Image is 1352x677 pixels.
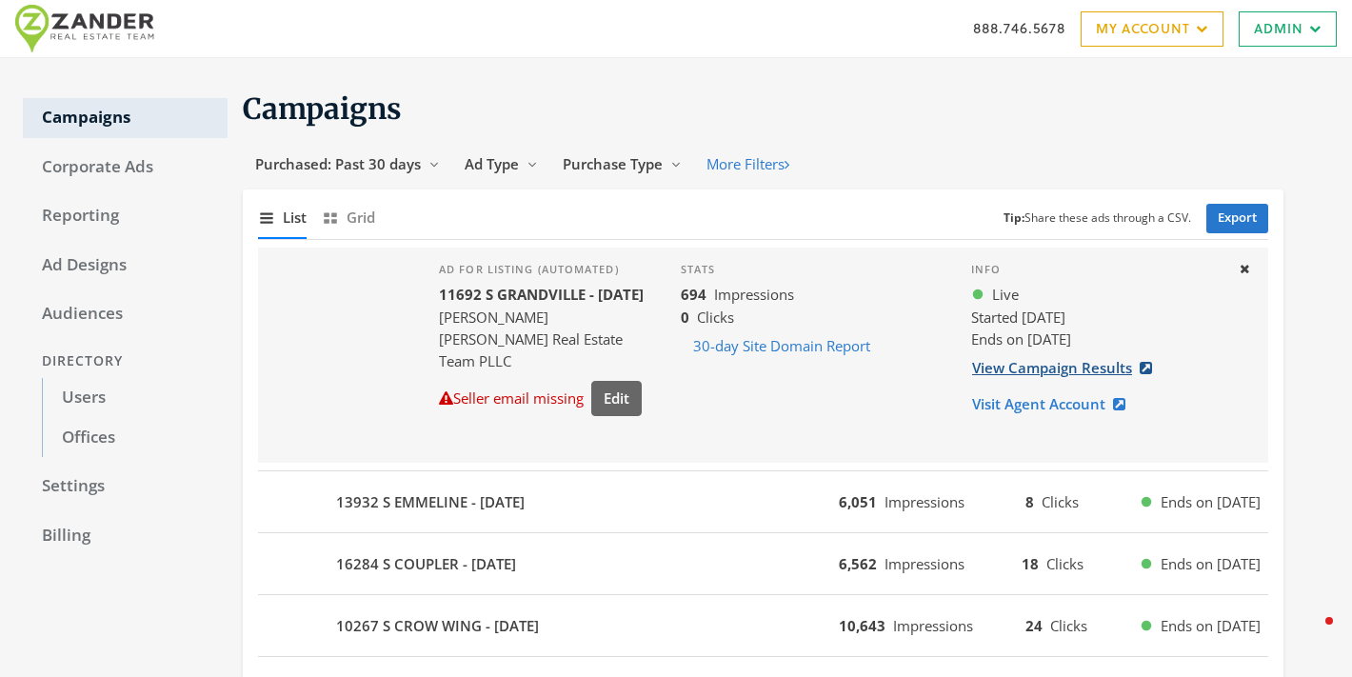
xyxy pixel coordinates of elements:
[439,388,584,409] div: Seller email missing
[591,381,642,416] button: Edit
[283,207,307,229] span: List
[15,5,166,52] img: Adwerx
[258,603,1268,648] button: 10267 S CROW WING - [DATE]10,643Impressions24ClicksEnds on [DATE]
[439,285,644,304] b: 11692 S GRANDVILLE - [DATE]
[1004,209,1191,228] small: Share these ads through a CSV.
[885,554,964,573] span: Impressions
[1161,553,1261,575] span: Ends on [DATE]
[885,492,964,511] span: Impressions
[563,154,663,173] span: Purchase Type
[1004,209,1024,226] b: Tip:
[681,329,883,364] button: 30-day Site Domain Report
[255,154,421,173] span: Purchased: Past 30 days
[23,98,228,138] a: Campaigns
[465,154,519,173] span: Ad Type
[971,263,1223,276] h4: Info
[1287,612,1333,658] iframe: Intercom live chat
[23,294,228,334] a: Audiences
[893,616,973,635] span: Impressions
[439,307,650,329] div: [PERSON_NAME]
[839,492,877,511] b: 6,051
[1161,491,1261,513] span: Ends on [DATE]
[971,329,1071,348] span: Ends on [DATE]
[336,615,539,637] b: 10267 S CROW WING - [DATE]
[1042,492,1079,511] span: Clicks
[1050,616,1087,635] span: Clicks
[243,147,452,182] button: Purchased: Past 30 days
[23,148,228,188] a: Corporate Ads
[23,344,228,379] div: Directory
[42,378,228,418] a: Users
[681,308,689,327] b: 0
[23,467,228,507] a: Settings
[42,418,228,458] a: Offices
[23,196,228,236] a: Reporting
[1046,554,1084,573] span: Clicks
[839,554,877,573] b: 6,562
[23,246,228,286] a: Ad Designs
[971,350,1164,386] a: View Campaign Results
[681,263,941,276] h4: Stats
[452,147,550,182] button: Ad Type
[1081,11,1223,47] a: My Account
[1206,204,1268,233] a: Export
[1239,11,1337,47] a: Admin
[439,263,650,276] h4: Ad for listing (automated)
[258,479,1268,525] button: 13932 S EMMELINE - [DATE]6,051Impressions8ClicksEnds on [DATE]
[243,90,402,127] span: Campaigns
[322,197,375,238] button: Grid
[1161,615,1261,637] span: Ends on [DATE]
[694,147,802,182] button: More Filters
[971,307,1223,329] div: Started [DATE]
[971,387,1138,422] a: Visit Agent Account
[439,329,650,373] div: [PERSON_NAME] Real Estate Team PLLC
[258,197,307,238] button: List
[992,284,1019,306] span: Live
[1022,554,1039,573] b: 18
[550,147,694,182] button: Purchase Type
[258,541,1268,587] button: 16284 S COUPLER - [DATE]6,562Impressions18ClicksEnds on [DATE]
[1025,492,1034,511] b: 8
[714,285,794,304] span: Impressions
[973,18,1065,38] a: 888.746.5678
[681,285,706,304] b: 694
[336,553,516,575] b: 16284 S COUPLER - [DATE]
[1025,616,1043,635] b: 24
[697,308,734,327] span: Clicks
[23,516,228,556] a: Billing
[336,491,525,513] b: 13932 S EMMELINE - [DATE]
[347,207,375,229] span: Grid
[839,616,885,635] b: 10,643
